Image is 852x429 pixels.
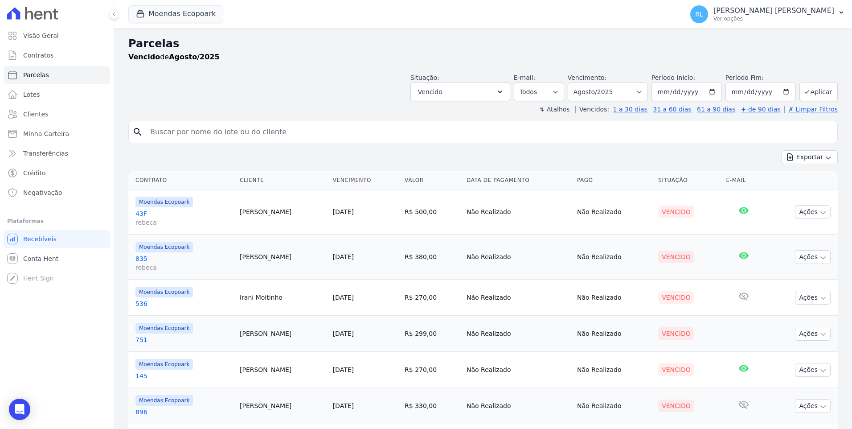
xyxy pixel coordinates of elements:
span: Moendas Ecopoark [135,197,193,207]
label: Vencidos: [575,106,609,113]
button: Ações [795,291,831,305]
td: Não Realizado [463,316,573,352]
p: de [128,52,220,62]
span: Conta Hent [23,254,58,263]
th: Cliente [236,171,329,190]
td: R$ 380,00 [401,235,463,280]
td: Não Realizado [573,235,655,280]
span: rebeca [135,263,233,272]
td: Não Realizado [463,388,573,424]
h2: Parcelas [128,36,838,52]
a: Crédito [4,164,110,182]
a: Conta Hent [4,250,110,268]
a: [DATE] [333,402,354,409]
span: Moendas Ecopoark [135,242,193,252]
div: Plataformas [7,216,106,227]
label: ↯ Atalhos [539,106,569,113]
td: Não Realizado [463,352,573,388]
span: Clientes [23,110,48,119]
th: Valor [401,171,463,190]
a: [DATE] [333,330,354,337]
td: R$ 299,00 [401,316,463,352]
span: Vencido [418,87,442,97]
td: [PERSON_NAME] [236,352,329,388]
td: R$ 500,00 [401,190,463,235]
span: Parcelas [23,70,49,79]
a: 145 [135,371,233,380]
th: E-mail [723,171,765,190]
td: [PERSON_NAME] [236,388,329,424]
th: Data de Pagamento [463,171,573,190]
span: Minha Carteira [23,129,69,138]
td: Não Realizado [463,190,573,235]
a: [DATE] [333,253,354,260]
button: Ações [795,250,831,264]
span: Moendas Ecopoark [135,323,193,334]
button: Ações [795,327,831,341]
td: [PERSON_NAME] [236,235,329,280]
button: Ações [795,363,831,377]
span: Lotes [23,90,40,99]
td: Não Realizado [573,190,655,235]
span: Crédito [23,169,46,177]
input: Buscar por nome do lote ou do cliente [145,123,834,141]
td: Não Realizado [573,388,655,424]
a: Transferências [4,144,110,162]
a: 751 [135,335,233,344]
a: ✗ Limpar Filtros [784,106,838,113]
a: Negativação [4,184,110,202]
th: Contrato [128,171,236,190]
a: 61 a 90 dias [697,106,735,113]
span: Contratos [23,51,53,60]
td: Não Realizado [573,316,655,352]
div: Open Intercom Messenger [9,399,30,420]
a: Lotes [4,86,110,103]
td: R$ 330,00 [401,388,463,424]
a: Contratos [4,46,110,64]
span: Moendas Ecopoark [135,395,193,406]
a: 31 a 60 dias [653,106,691,113]
div: Vencido [658,363,694,376]
button: Ações [795,205,831,219]
td: R$ 270,00 [401,280,463,316]
p: Ver opções [713,15,834,22]
a: Minha Carteira [4,125,110,143]
th: Vencimento [329,171,401,190]
td: Não Realizado [573,280,655,316]
div: Vencido [658,400,694,412]
th: Pago [573,171,655,190]
button: RL [PERSON_NAME] [PERSON_NAME] Ver opções [683,2,852,27]
div: Vencido [658,206,694,218]
span: Moendas Ecopoark [135,359,193,370]
button: Exportar [782,150,838,164]
a: + de 90 dias [741,106,781,113]
strong: Agosto/2025 [169,53,219,61]
td: [PERSON_NAME] [236,190,329,235]
span: Transferências [23,149,68,158]
td: Não Realizado [463,280,573,316]
td: Irani Moitinho [236,280,329,316]
a: Parcelas [4,66,110,84]
span: rebeca [135,218,233,227]
td: Não Realizado [463,235,573,280]
a: 896 [135,408,233,417]
button: Ações [795,399,831,413]
div: Vencido [658,291,694,304]
label: Vencimento: [568,74,606,81]
a: Visão Geral [4,27,110,45]
a: 1 a 30 dias [613,106,647,113]
td: Não Realizado [573,352,655,388]
button: Vencido [410,82,510,101]
span: Negativação [23,188,62,197]
p: [PERSON_NAME] [PERSON_NAME] [713,6,834,15]
a: Clientes [4,105,110,123]
strong: Vencido [128,53,160,61]
a: [DATE] [333,366,354,373]
button: Moendas Ecopoark [128,5,223,22]
a: Recebíveis [4,230,110,248]
span: Moendas Ecopoark [135,287,193,297]
a: 835rebeca [135,254,233,272]
th: Situação [655,171,722,190]
label: Situação: [410,74,439,81]
label: E-mail: [514,74,536,81]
